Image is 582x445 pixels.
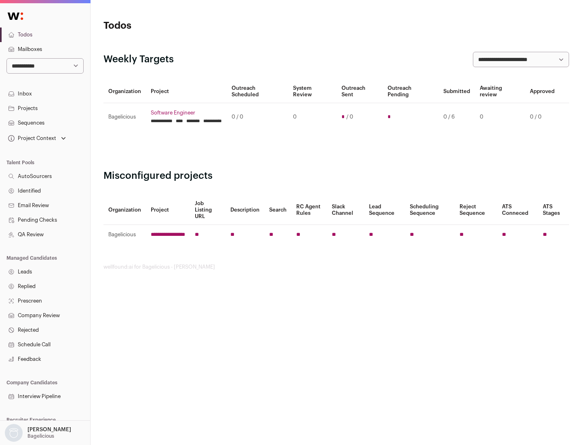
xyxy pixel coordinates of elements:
[146,195,190,225] th: Project
[27,426,71,433] p: [PERSON_NAME]
[5,424,23,442] img: nopic.png
[291,195,327,225] th: RC Agent Rules
[103,170,569,182] h2: Misconfigured projects
[103,225,146,245] td: Bagelicious
[497,195,538,225] th: ATS Conneced
[27,433,54,439] p: Bagelicious
[103,195,146,225] th: Organization
[475,103,525,131] td: 0
[103,264,569,270] footer: wellfound:ai for Bagelicious - [PERSON_NAME]
[538,195,569,225] th: ATS Stages
[103,19,259,32] h1: Todos
[455,195,498,225] th: Reject Sequence
[439,80,475,103] th: Submitted
[146,80,227,103] th: Project
[151,110,222,116] a: Software Engineer
[475,80,525,103] th: Awaiting review
[525,80,559,103] th: Approved
[346,114,353,120] span: / 0
[3,8,27,24] img: Wellfound
[439,103,475,131] td: 0 / 6
[103,53,174,66] h2: Weekly Targets
[288,103,336,131] td: 0
[226,195,264,225] th: Description
[383,80,438,103] th: Outreach Pending
[288,80,336,103] th: System Review
[6,135,56,142] div: Project Context
[227,103,288,131] td: 0 / 0
[190,195,226,225] th: Job Listing URL
[327,195,364,225] th: Slack Channel
[3,424,73,442] button: Open dropdown
[103,103,146,131] td: Bagelicious
[405,195,455,225] th: Scheduling Sequence
[103,80,146,103] th: Organization
[227,80,288,103] th: Outreach Scheduled
[364,195,405,225] th: Lead Sequence
[264,195,291,225] th: Search
[337,80,383,103] th: Outreach Sent
[525,103,559,131] td: 0 / 0
[6,133,67,144] button: Open dropdown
